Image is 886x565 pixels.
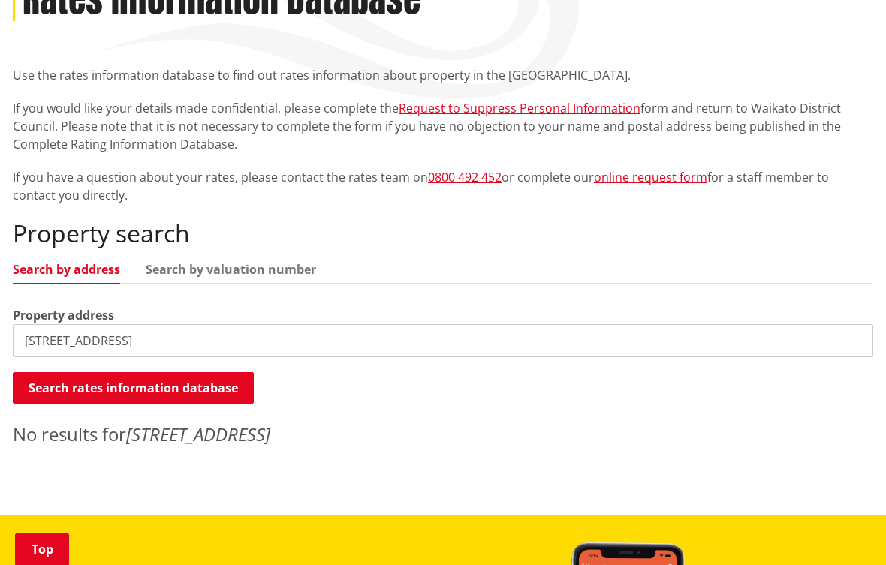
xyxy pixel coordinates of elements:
[126,422,270,446] em: [STREET_ADDRESS]
[13,263,120,275] a: Search by address
[594,169,707,185] a: online request form
[13,168,873,204] p: If you have a question about your rates, please contact the rates team on or complete our for a s...
[13,372,254,404] button: Search rates information database
[13,306,114,324] label: Property address
[399,100,640,116] a: Request to Suppress Personal Information
[15,533,69,565] a: Top
[428,169,502,185] a: 0800 492 452
[13,99,873,153] p: If you would like your details made confidential, please complete the form and return to Waikato ...
[817,502,871,556] iframe: Messenger Launcher
[13,324,873,357] input: e.g. Duke Street NGARUAWAHIA
[13,66,873,84] p: Use the rates information database to find out rates information about property in the [GEOGRAPHI...
[13,421,873,448] p: No results for
[13,219,873,248] h2: Property search
[146,263,316,275] a: Search by valuation number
